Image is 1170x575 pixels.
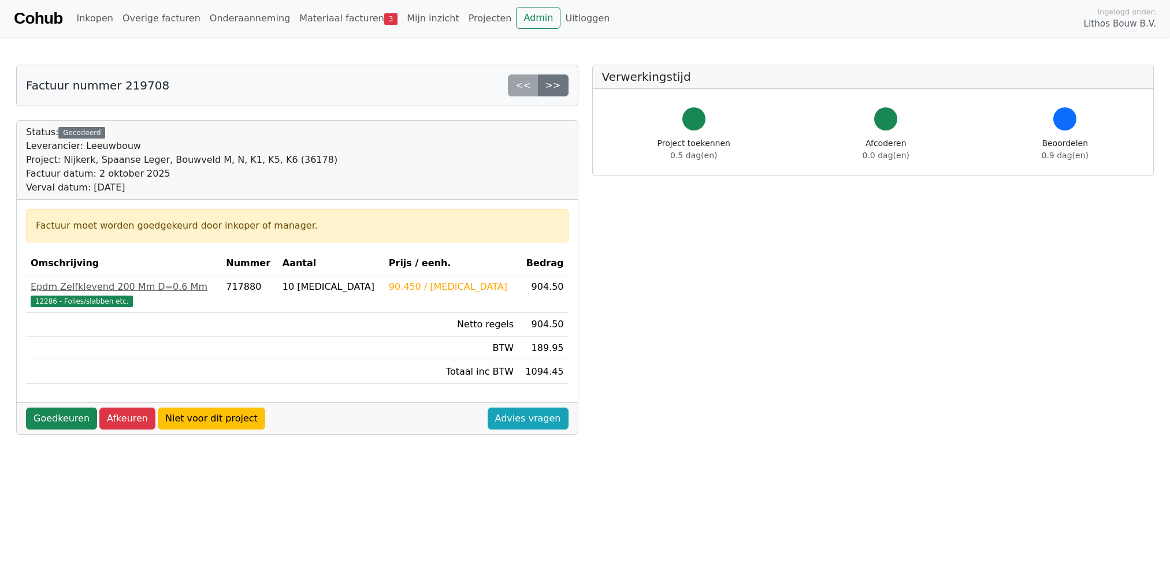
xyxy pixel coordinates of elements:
[518,275,568,313] td: 904.50
[99,408,155,430] a: Afkeuren
[26,408,97,430] a: Goedkeuren
[31,296,133,307] span: 12286 - Folies/slabben etc.
[283,280,380,294] div: 10 [MEDICAL_DATA]
[278,252,384,275] th: Aantal
[26,181,337,195] div: Verval datum: [DATE]
[26,125,337,195] div: Status:
[158,408,265,430] a: Niet voor dit project
[221,252,278,275] th: Nummer
[560,7,614,30] a: Uitloggen
[384,252,518,275] th: Prijs / eenh.
[36,219,559,233] div: Factuur moet worden goedgekeurd door inkoper of manager.
[295,7,402,30] a: Materiaal facturen3
[518,337,568,360] td: 189.95
[1042,151,1089,160] span: 0.9 dag(en)
[516,7,560,29] a: Admin
[221,275,278,313] td: 717880
[658,137,730,162] div: Project toekennen
[14,5,62,32] a: Cohub
[863,137,909,162] div: Afcoderen
[863,151,909,160] span: 0.0 dag(en)
[602,70,1145,84] h5: Verwerkingstijd
[118,7,205,30] a: Overige facturen
[402,7,464,30] a: Mijn inzicht
[26,153,337,167] div: Project: Nijkerk, Spaanse Leger, Bouwveld M, N, K1, K5, K6 (36178)
[1042,137,1089,162] div: Beoordelen
[538,74,569,96] a: >>
[518,313,568,337] td: 904.50
[26,252,221,275] th: Omschrijving
[384,13,398,25] span: 3
[384,337,518,360] td: BTW
[72,7,117,30] a: Inkopen
[31,280,217,294] div: Epdm Zelfklevend 200 Mm D=0.6 Mm
[58,127,105,139] div: Gecodeerd
[1084,17,1156,31] span: Lithos Bouw B.V.
[26,167,337,181] div: Factuur datum: 2 oktober 2025
[518,360,568,384] td: 1094.45
[205,7,295,30] a: Onderaanneming
[26,139,337,153] div: Leverancier: Leeuwbouw
[31,280,217,308] a: Epdm Zelfklevend 200 Mm D=0.6 Mm12286 - Folies/slabben etc.
[464,7,517,30] a: Projecten
[26,79,169,92] h5: Factuur nummer 219708
[670,151,717,160] span: 0.5 dag(en)
[389,280,514,294] div: 90.450 / [MEDICAL_DATA]
[384,360,518,384] td: Totaal inc BTW
[488,408,569,430] a: Advies vragen
[384,313,518,337] td: Netto regels
[518,252,568,275] th: Bedrag
[1097,6,1156,17] span: Ingelogd onder:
